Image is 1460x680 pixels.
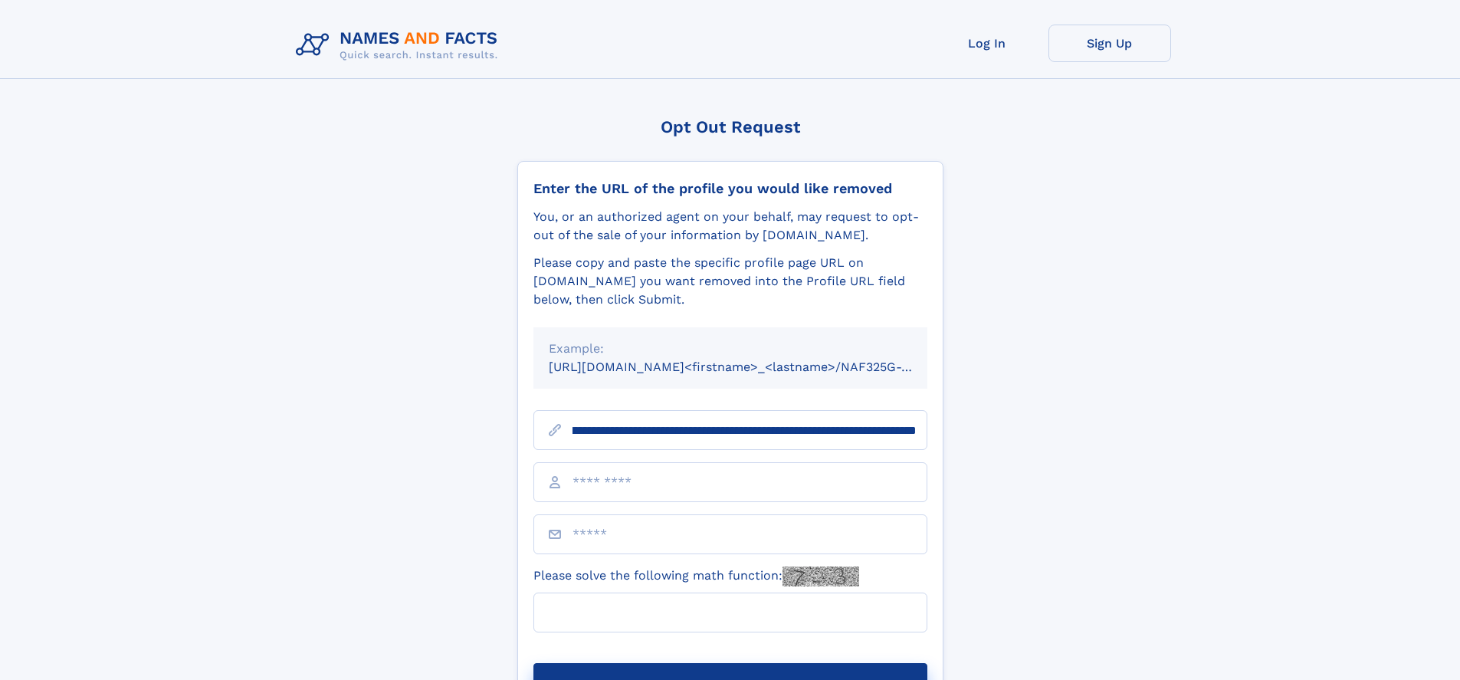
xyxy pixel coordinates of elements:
[517,117,943,136] div: Opt Out Request
[549,340,912,358] div: Example:
[1048,25,1171,62] a: Sign Up
[533,180,927,197] div: Enter the URL of the profile you would like removed
[549,360,956,374] small: [URL][DOMAIN_NAME]<firstname>_<lastname>/NAF325G-xxxxxxxx
[926,25,1048,62] a: Log In
[533,208,927,245] div: You, or an authorized agent on your behalf, may request to opt-out of the sale of your informatio...
[533,254,927,309] div: Please copy and paste the specific profile page URL on [DOMAIN_NAME] you want removed into the Pr...
[290,25,510,66] img: Logo Names and Facts
[533,567,859,586] label: Please solve the following math function:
